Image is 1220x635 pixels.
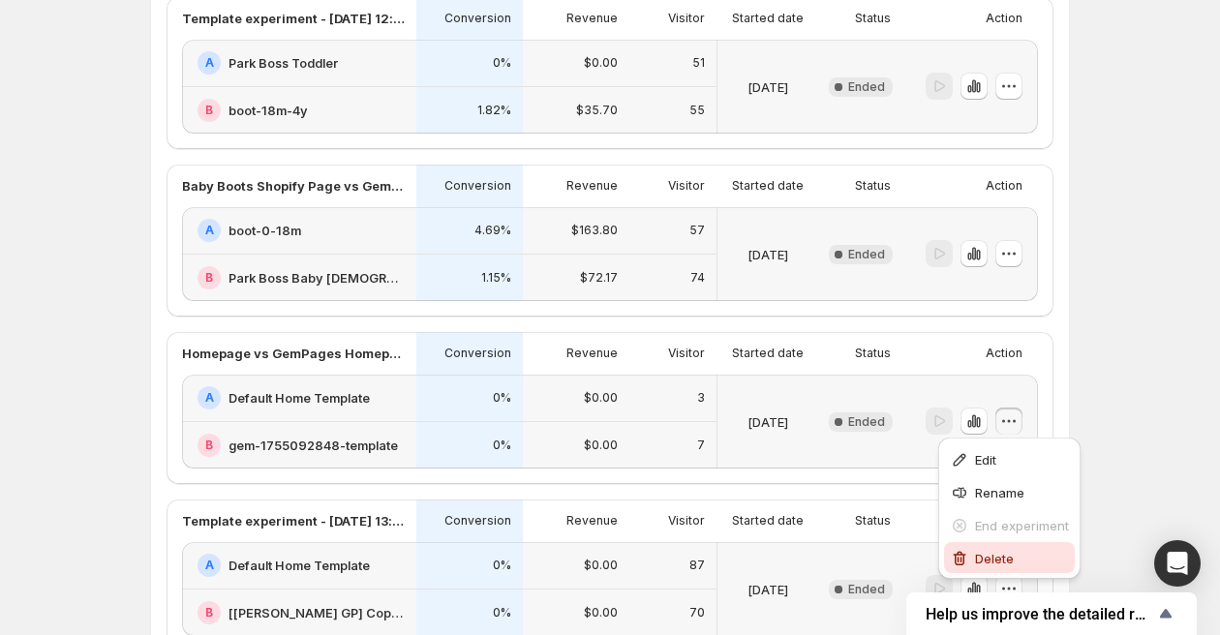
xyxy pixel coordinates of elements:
p: $35.70 [576,103,618,118]
h2: A [205,223,214,238]
h2: Default Home Template [229,388,370,408]
span: Delete [975,551,1014,566]
button: Delete [944,542,1075,573]
p: 1.15% [481,270,511,286]
p: Action [986,346,1022,361]
h2: Park Boss Baby [DEMOGRAPHIC_DATA].41% CR + Sticky Header [229,268,405,287]
span: Ended [848,582,885,597]
p: Template experiment - [DATE] 13:04:13 [182,511,405,530]
p: $0.00 [584,390,618,406]
p: Status [855,11,891,26]
p: 57 [689,223,705,238]
p: 3 [697,390,705,406]
span: Ended [848,79,885,95]
h2: A [205,558,214,573]
p: Status [855,346,891,361]
p: $72.17 [580,270,618,286]
h2: B [205,438,213,453]
h2: boot-0-18m [229,221,301,240]
p: 0% [493,605,511,620]
button: Show survey - Help us improve the detailed report for A/B campaigns [926,602,1177,625]
p: Revenue [566,11,618,26]
p: 1.82% [477,103,511,118]
h2: gem-1755092848-template [229,436,398,455]
p: Revenue [566,178,618,194]
p: Visitor [668,178,705,194]
p: Conversion [444,346,511,361]
p: Visitor [668,11,705,26]
p: 0% [493,438,511,453]
span: End experiment [975,518,1069,533]
p: 4.69% [474,223,511,238]
h2: [[PERSON_NAME] GP] Copy of Home Page - [DATE] 09:46:59 [229,603,405,622]
h2: B [205,103,213,118]
p: Baby Boots Shopify Page vs Gem Pages Landing Page [182,176,405,196]
p: Started date [732,178,804,194]
h2: Default Home Template [229,556,370,575]
p: Conversion [444,178,511,194]
h2: boot-18m-4y [229,101,308,120]
p: 74 [690,270,705,286]
button: End experiment [944,509,1075,540]
h2: A [205,55,214,71]
p: [DATE] [747,412,788,432]
p: $0.00 [584,55,618,71]
p: Started date [732,11,804,26]
p: [DATE] [747,77,788,97]
p: Revenue [566,513,618,529]
p: 0% [493,390,511,406]
h2: Park Boss Toddler [229,53,338,73]
p: Started date [732,513,804,529]
p: 87 [689,558,705,573]
p: 7 [697,438,705,453]
p: $0.00 [584,558,618,573]
p: Started date [732,346,804,361]
span: Ended [848,414,885,430]
span: Ended [848,247,885,262]
p: Visitor [668,513,705,529]
p: [DATE] [747,580,788,599]
p: Homepage vs GemPages Homepage [182,344,405,363]
p: Revenue [566,346,618,361]
p: Conversion [444,11,511,26]
p: Conversion [444,513,511,529]
p: Template experiment - [DATE] 12:05:03 [182,9,405,28]
button: Edit [944,443,1075,474]
span: Edit [975,452,996,468]
p: $163.80 [571,223,618,238]
span: Rename [975,485,1024,500]
p: 70 [689,605,705,620]
h2: A [205,390,214,406]
p: 0% [493,558,511,573]
p: 0% [493,55,511,71]
p: [DATE] [747,245,788,264]
p: 51 [692,55,705,71]
p: 55 [689,103,705,118]
p: Action [986,11,1022,26]
button: Rename [944,476,1075,507]
p: Status [855,513,891,529]
h2: B [205,605,213,620]
div: Open Intercom Messenger [1154,540,1201,587]
p: Visitor [668,346,705,361]
p: Status [855,178,891,194]
p: $0.00 [584,605,618,620]
p: Action [986,178,1022,194]
h2: B [205,270,213,286]
p: $0.00 [584,438,618,453]
span: Help us improve the detailed report for A/B campaigns [926,605,1154,623]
